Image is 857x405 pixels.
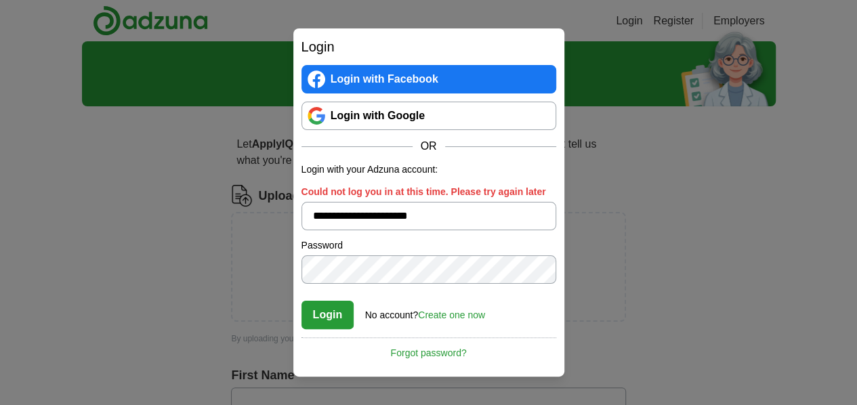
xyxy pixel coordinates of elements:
span: OR [413,138,445,154]
h2: Login [301,37,556,57]
div: No account? [365,300,485,322]
a: Create one now [418,310,485,320]
a: Login with Google [301,102,556,130]
label: Could not log you in at this time. Please try again later [301,185,556,199]
a: Forgot password? [301,337,556,360]
a: Login with Facebook [301,65,556,93]
button: Login [301,301,354,329]
label: Password [301,238,556,253]
p: Login with your Adzuna account: [301,163,556,177]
